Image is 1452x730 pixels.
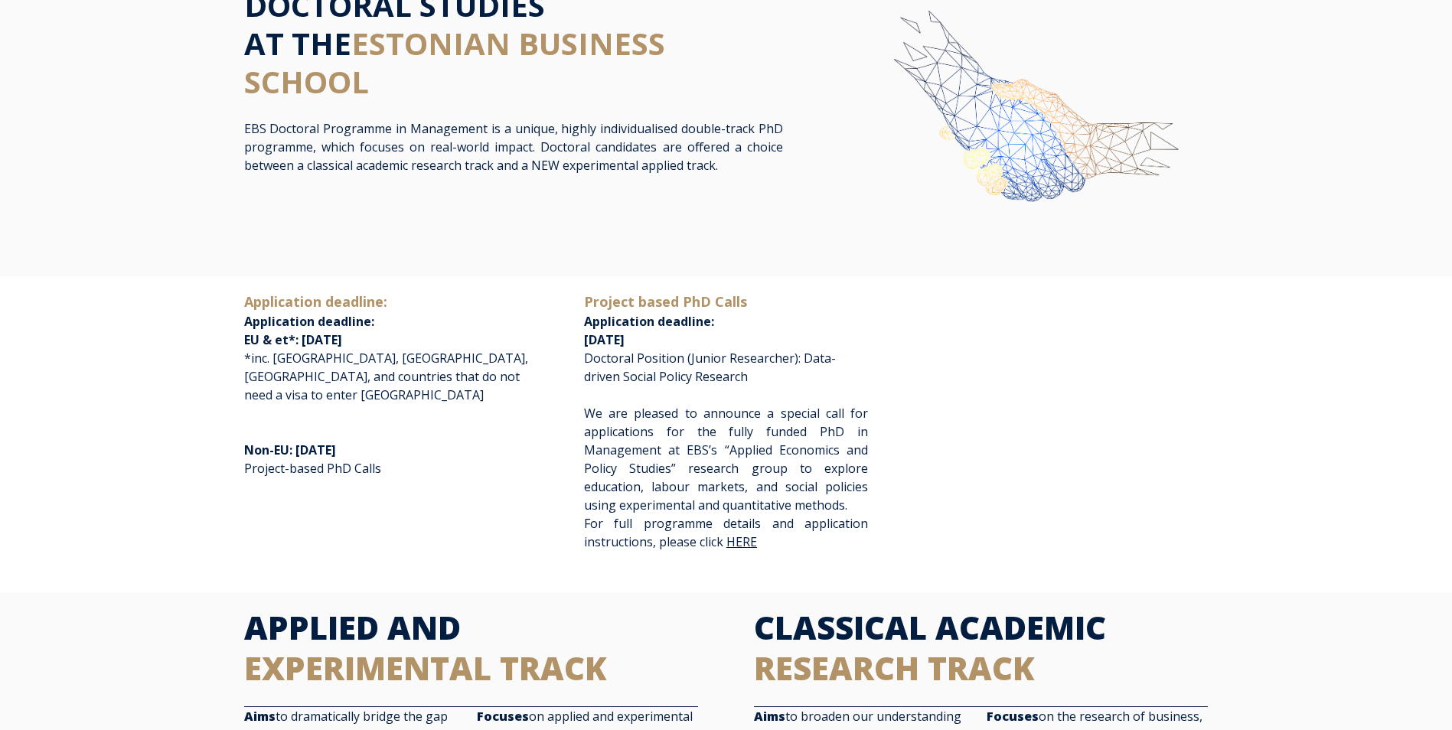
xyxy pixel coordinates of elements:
a: HERE [726,533,757,550]
span: EXPERIMENTAL TRACK [244,646,607,689]
span: Application deadline: [244,292,387,311]
h2: APPLIED AND [244,608,698,688]
strong: Focuses [987,708,1039,725]
strong: Focuses [477,708,529,725]
span: Project based PhD Calls [584,292,747,311]
span: ESTONIAN BUSINESS SCHOOL [244,22,665,103]
p: EBS Doctoral Programme in Management is a unique, highly individualised double-track PhD programm... [244,119,783,174]
strong: Aims [244,708,276,725]
span: Application deadline: [584,294,747,330]
p: *inc. [GEOGRAPHIC_DATA], [GEOGRAPHIC_DATA], [GEOGRAPHIC_DATA], and countries that do not need a v... [244,292,528,404]
span: We are pleased to announce a special call for applications for the fully funded PhD in Management... [584,405,868,513]
p: Project-based PhD Calls [244,422,528,496]
strong: Aims [754,708,785,725]
span: Non-EU: [DATE] [244,442,336,458]
h2: CLASSICAL ACADEMIC [754,608,1208,688]
span: For full programme details and application instructions, please click [584,515,868,550]
span: Application deadline: [244,313,374,330]
span: [DATE] [584,331,625,348]
span: RESEARCH TRACK [754,646,1035,689]
span: Doctoral Position (Junior Researcher): Data-driven Social Policy Research [584,350,836,385]
span: EU & et*: [DATE] [244,331,342,348]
